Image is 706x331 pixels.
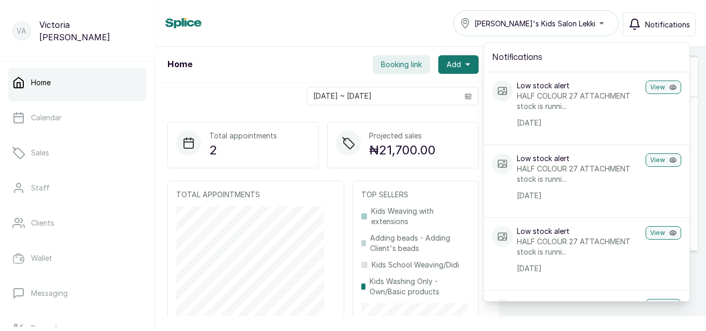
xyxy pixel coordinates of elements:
[646,153,681,167] button: View
[371,206,470,227] p: Kids Weaving with extensions
[8,209,146,238] a: Clients
[517,153,641,164] p: Low stock alert
[381,59,422,70] span: Booking link
[209,141,277,160] p: 2
[167,58,192,71] h1: Home
[39,19,142,43] p: Victoria [PERSON_NAME]
[369,131,436,141] p: Projected sales
[517,237,641,257] p: HALF COLOUR 27 ATTACHMENT stock is runni...
[31,77,51,88] p: Home
[646,226,681,240] button: View
[517,81,641,91] p: Low stock alert
[31,183,50,193] p: Staff
[17,26,26,36] p: VA
[474,18,595,29] span: [PERSON_NAME]'s Kids Salon Lekki
[373,55,430,74] button: Booking link
[8,174,146,202] a: Staff
[453,10,619,36] button: [PERSON_NAME]'s Kids Salon Lekki
[517,91,641,112] p: HALF COLOUR 27 ATTACHMENT stock is runni...
[8,279,146,308] a: Messaging
[465,92,472,100] svg: calendar
[438,55,479,74] button: Add
[8,103,146,132] a: Calendar
[447,59,461,70] span: Add
[361,190,470,200] p: TOP SELLERS
[31,113,62,123] p: Calendar
[209,131,277,141] p: Total appointments
[646,299,681,312] button: View
[517,164,641,184] p: HALF COLOUR 27 ATTACHMENT stock is runni...
[372,260,459,270] p: Kids School Weaving/Didi
[8,244,146,273] a: Wallet
[31,218,54,228] p: Clients
[31,288,68,298] p: Messaging
[623,12,696,36] button: Notifications
[31,148,49,158] p: Sales
[492,51,681,64] h2: Notifications
[176,190,335,200] p: TOTAL APPOINTMENTS
[8,138,146,167] a: Sales
[517,118,641,128] p: [DATE]
[308,87,458,105] input: Select date
[369,141,436,160] p: ₦21,700.00
[31,253,52,263] p: Wallet
[8,68,146,97] a: Home
[370,233,470,254] p: Adding beads - Adding Client's beads
[646,81,681,94] button: View
[517,226,641,237] p: Low stock alert
[517,299,641,309] p: Low stock alert
[370,276,470,297] p: Kids Washing Only - Own/Basic products
[645,19,690,30] span: Notifications
[517,263,641,274] p: [DATE]
[517,191,641,201] p: [DATE]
